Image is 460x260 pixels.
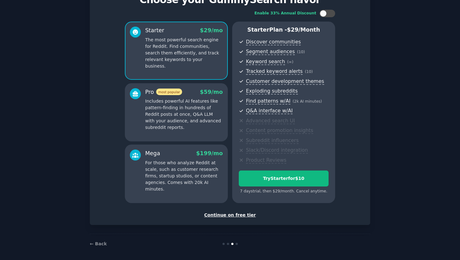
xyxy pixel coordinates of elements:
[246,59,285,65] span: Keyword search
[239,171,329,186] button: TryStarterfor$10
[90,241,107,246] a: ← Back
[297,50,305,54] span: ( 10 )
[239,189,329,194] div: 7 days trial, then $ 29 /month . Cancel anytime.
[254,11,316,16] div: Enable 33% Annual Discount
[200,89,223,95] span: $ 59 /mo
[246,127,313,134] span: Content promotion insights
[239,175,328,182] div: Try Starter for $10
[246,88,298,94] span: Exploding subreddits
[145,88,182,96] div: Pro
[287,60,294,64] span: ( ∞ )
[305,69,313,74] span: ( 10 )
[239,26,329,34] p: Starter Plan -
[246,108,293,114] span: Q&A interface w/AI
[145,160,223,192] p: For those who analyze Reddit at scale, such as customer research firms, startup studios, or conte...
[287,27,320,33] span: $ 29 /month
[246,39,301,45] span: Discover communities
[246,48,295,55] span: Segment audiences
[96,212,364,218] div: Continue on free tier
[246,68,303,75] span: Tracked keyword alerts
[246,147,308,154] span: Slack/Discord integration
[145,150,160,157] div: Mega
[246,78,324,85] span: Customer development themes
[196,150,223,156] span: $ 199 /mo
[246,157,286,164] span: Product Reviews
[145,37,223,69] p: The most powerful search engine for Reddit. Find communities, search them efficiently, and track ...
[293,99,322,104] span: ( 2k AI minutes )
[156,89,182,95] span: most popular
[246,98,290,105] span: Find patterns w/AI
[246,137,299,144] span: Subreddit influencers
[246,118,295,124] span: Advanced search UI
[145,98,223,131] p: Includes powerful AI features like pattern-finding in hundreds of Reddit posts at once, Q&A LLM w...
[145,27,164,34] div: Starter
[200,27,223,33] span: $ 29 /mo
